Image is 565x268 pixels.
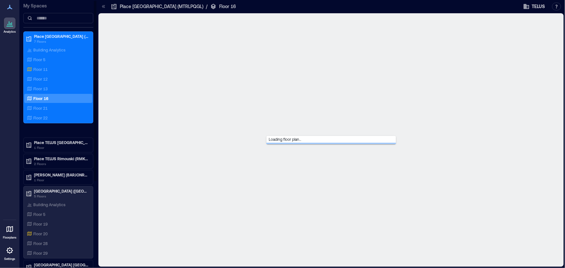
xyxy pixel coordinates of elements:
p: Floor 21 [33,106,48,111]
p: Building Analytics [33,202,65,207]
p: Place [GEOGRAPHIC_DATA] (MTRLPQGL) [120,3,203,10]
span: Loading floor plan... [266,134,304,144]
p: [PERSON_NAME] (BARJONRN) - CLOSED [34,172,88,177]
p: 7 Floors [34,39,88,44]
p: Floor 5 [33,212,45,217]
span: TELUS [532,3,545,10]
a: Settings [2,243,17,263]
p: Place [GEOGRAPHIC_DATA] (MTRLPQGL) [34,34,88,39]
p: Floor 5 [33,57,45,62]
p: 1 Floor [34,177,88,183]
p: 1 Floor [34,145,88,150]
p: Floor 16 [33,96,48,101]
p: Floor 11 [33,67,48,72]
p: Floor 28 [33,241,48,246]
p: Floor 16 [219,3,236,10]
button: TELUS [521,1,547,12]
p: Floor 22 [33,115,48,120]
p: Building Analytics [33,47,65,52]
p: Floor 12 [33,76,48,82]
a: Analytics [2,16,18,36]
p: Floor 20 [33,231,48,236]
p: 5 Floors [34,194,88,199]
p: Floor 19 [33,221,48,227]
p: Floor 13 [33,86,48,91]
p: Floor 29 [33,251,48,256]
p: 2 Floors [34,161,88,166]
p: Analytics [4,30,16,34]
p: My Spaces [23,3,93,9]
p: [GEOGRAPHIC_DATA] ([GEOGRAPHIC_DATA]) [34,188,88,194]
p: / [206,3,208,10]
p: Place TELUS [GEOGRAPHIC_DATA] (QUBCPQXG) [34,140,88,145]
p: Settings [4,257,15,261]
p: Floorplans [3,236,17,240]
a: Floorplans [1,221,18,241]
p: Place TELUS Rimouski (RMKIPQQT) [34,156,88,161]
p: [GEOGRAPHIC_DATA] [GEOGRAPHIC_DATA]-4519 (BNBYBCDW) [34,262,88,267]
